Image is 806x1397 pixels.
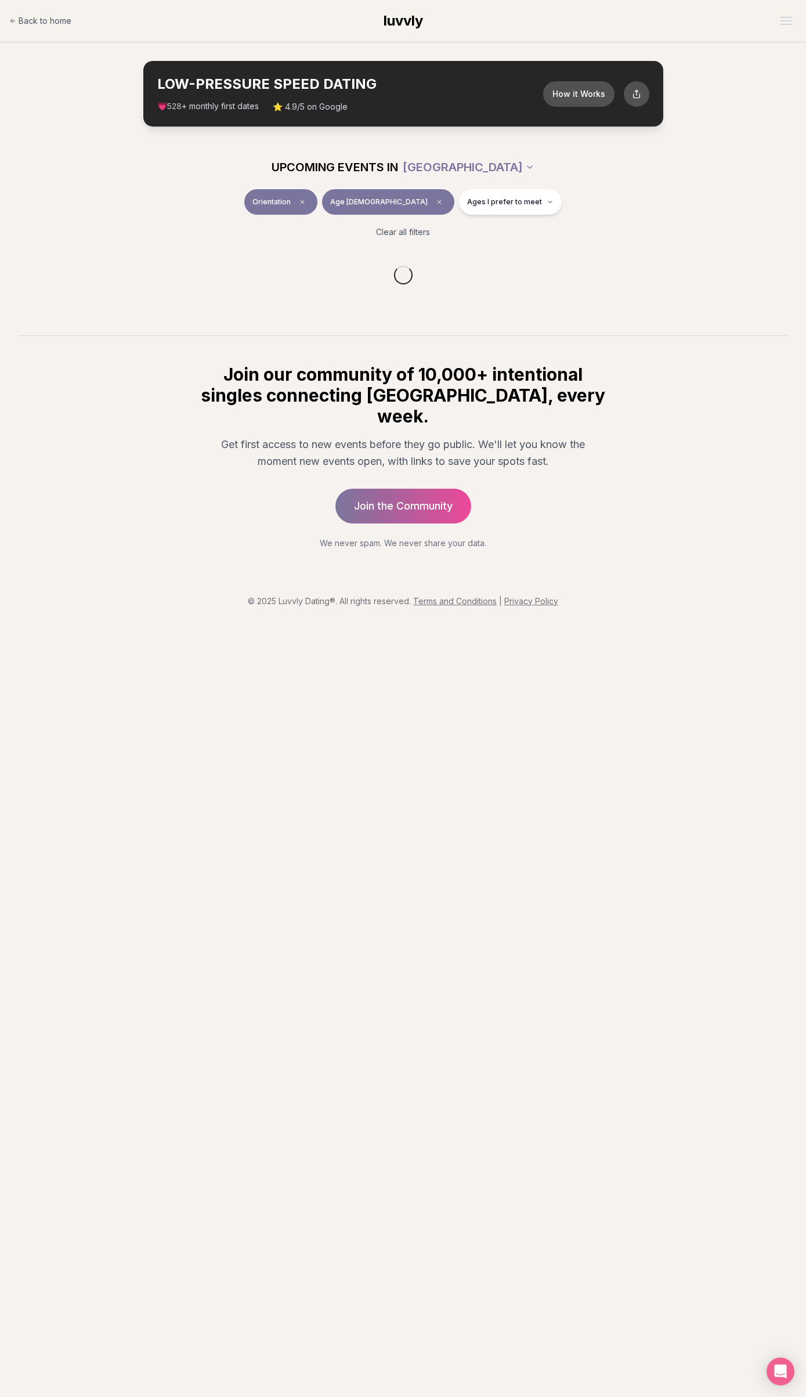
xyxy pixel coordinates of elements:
button: OrientationClear event type filter [244,189,317,215]
span: Clear event type filter [295,195,309,209]
p: Get first access to new events before they go public. We'll let you know the moment new events op... [208,436,598,470]
button: How it Works [543,81,615,107]
a: Privacy Policy [504,596,558,606]
span: 💗 + monthly first dates [157,100,259,113]
span: luvvly [384,12,423,29]
span: Back to home [19,15,71,27]
h2: Join our community of 10,000+ intentional singles connecting [GEOGRAPHIC_DATA], every week. [199,364,608,427]
a: luvvly [384,12,423,30]
h2: LOW-PRESSURE SPEED DATING [157,75,543,93]
p: We never spam. We never share your data. [199,537,608,549]
span: Orientation [252,197,291,207]
p: © 2025 Luvvly Dating®. All rights reserved. [9,595,797,607]
a: Terms and Conditions [413,596,497,606]
button: Age [DEMOGRAPHIC_DATA]Clear age [322,189,454,215]
span: Clear age [432,195,446,209]
button: Open menu [776,12,797,30]
button: Clear all filters [369,219,437,245]
span: | [499,596,502,606]
span: Age [DEMOGRAPHIC_DATA] [330,197,428,207]
a: Back to home [9,9,71,33]
span: 528 [167,102,182,111]
span: ⭐ 4.9/5 on Google [273,101,348,113]
div: Open Intercom Messenger [767,1358,794,1385]
button: Ages I prefer to meet [459,189,562,215]
button: [GEOGRAPHIC_DATA] [403,154,534,180]
span: UPCOMING EVENTS IN [272,159,398,175]
a: Join the Community [335,489,471,524]
span: Ages I prefer to meet [467,197,542,207]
